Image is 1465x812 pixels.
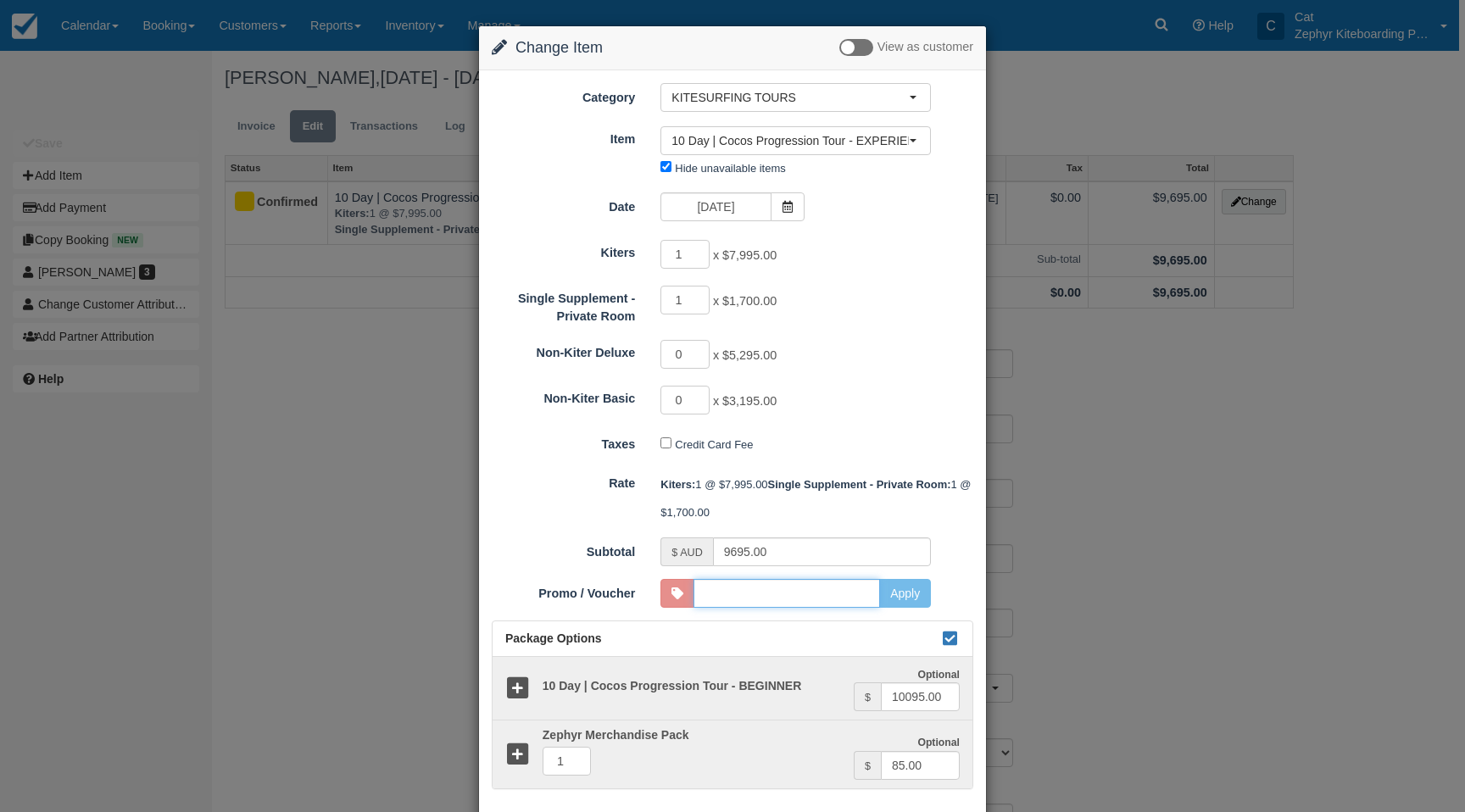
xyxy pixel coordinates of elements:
label: Hide unavailable items [675,162,785,175]
small: $ AUD [671,547,702,559]
strong: Optional [917,737,960,748]
h5: Zephyr Merchandise Pack [530,729,854,742]
span: Change Item [515,39,603,56]
a: 10 Day | Cocos Progression Tour - BEGINNER Optional $ [493,657,972,721]
span: Package Options [505,631,602,645]
label: Single Supplement - Private Room [479,284,648,325]
button: KITESURFING TOURS [660,83,931,112]
span: x $1,700.00 [713,295,777,309]
small: $ [865,760,871,772]
a: Optional $ [493,720,972,787]
span: x $3,195.00 [713,394,777,408]
label: Category [479,83,648,107]
label: Item [479,125,648,148]
label: Subtotal [479,537,648,561]
h5: 10 Day | Cocos Progression Tour - BEGINNER [530,680,854,692]
input: Non-Kiter Deluxe [660,340,710,369]
button: 10 Day | Cocos Progression Tour - EXPERIENCED (4) [660,126,931,155]
input: Single Supplement - Private Room [660,286,710,314]
span: 10 Day | Cocos Progression Tour - EXPERIENCED (4) [671,132,909,149]
label: Taxes [479,430,648,453]
label: Credit Card Fee [675,438,753,451]
span: View as customer [877,41,973,54]
span: x $7,995.00 [713,249,777,263]
strong: Single Supplement - Private Room [768,478,951,491]
span: x $5,295.00 [713,348,777,362]
strong: Kiters [660,478,695,491]
label: Non-Kiter Basic [479,384,648,408]
label: Date [479,192,648,216]
input: Kiters [660,240,710,269]
div: 1 @ $7,995.00 1 @ $1,700.00 [648,470,986,526]
label: Promo / Voucher [479,579,648,603]
small: $ [865,692,871,704]
strong: Optional [917,669,960,681]
label: Rate [479,469,648,492]
label: Kiters [479,238,648,262]
label: Non-Kiter Deluxe [479,338,648,362]
span: KITESURFING TOURS [671,89,909,106]
input: Non-Kiter Basic [660,386,710,414]
button: Apply [879,579,931,608]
